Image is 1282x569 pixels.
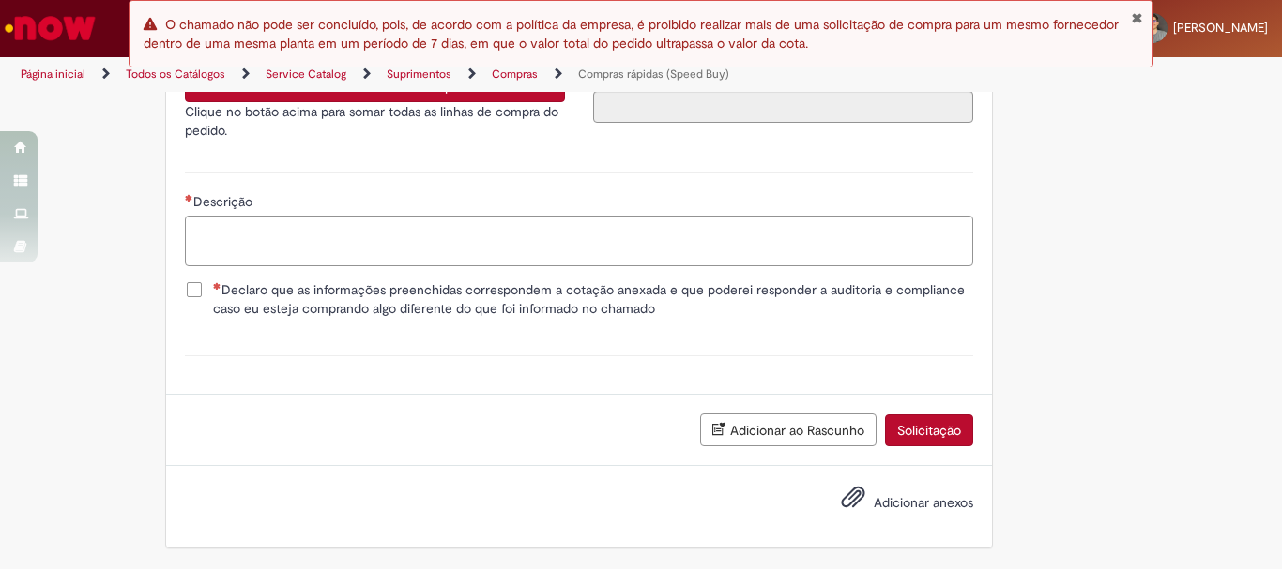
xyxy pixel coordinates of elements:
span: O chamado não pode ser concluído, pois, de acordo com a política da empresa, é proibido realizar ... [144,16,1119,52]
span: Adicionar anexos [874,494,973,511]
span: Necessários [213,282,221,290]
ul: Trilhas de página [14,57,841,92]
p: Clique no botão acima para somar todas as linhas de compra do pedido. [185,102,565,140]
span: Declaro que as informações preenchidas correspondem a cotação anexada e que poderei responder a a... [213,280,973,318]
img: ServiceNow [2,9,99,47]
input: Valor Total (REAL) [593,91,973,123]
span: Descrição [193,193,256,210]
a: Service Catalog [266,67,346,82]
a: Suprimentos [387,67,451,82]
a: Compras [492,67,538,82]
a: Página inicial [21,67,85,82]
button: Adicionar ao Rascunho [700,413,877,446]
a: Compras rápidas (Speed Buy) [578,67,729,82]
a: Todos os Catálogos [126,67,225,82]
button: Solicitação [885,414,973,446]
span: [PERSON_NAME] [1173,20,1268,36]
button: Adicionar anexos [836,480,870,523]
textarea: Descrição [185,216,973,266]
span: Necessários [185,194,193,202]
button: Fechar Notificação [1131,10,1143,25]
